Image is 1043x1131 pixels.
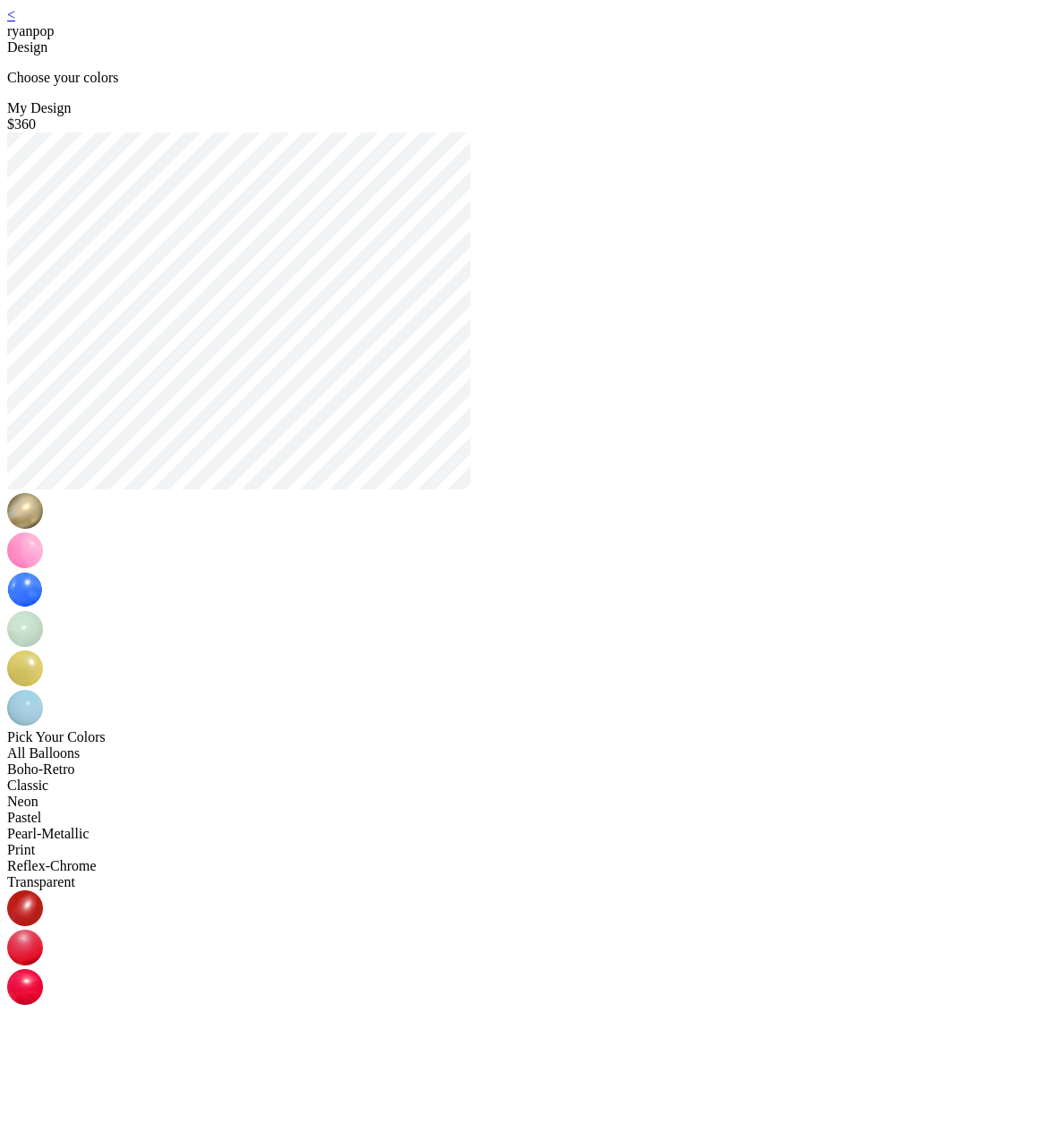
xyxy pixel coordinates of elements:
[7,842,1036,858] div: Print
[7,1048,1036,1087] div: Color option 5
[7,1087,43,1123] img: Color option 6
[7,890,43,926] img: Color option 1
[7,100,1036,116] div: My Design
[7,761,1036,778] div: Boho-Retro
[7,39,1036,55] div: Design
[7,826,1036,842] div: Pearl-Metallic
[7,1048,43,1084] img: Color option 5
[7,969,43,1005] img: Color option 3
[7,7,15,22] a: <
[7,810,1036,826] div: Pastel
[7,778,1036,794] div: Classic
[7,794,1036,810] div: Neon
[7,969,1036,1008] div: Color option 3
[7,874,1036,890] div: Transparent
[7,930,1036,969] div: Color option 2
[7,890,1036,930] div: Color option 1
[7,70,1036,86] p: Choose your colors
[7,23,1036,39] div: ryanpop
[7,1087,1036,1127] div: Color option 6
[7,858,1036,874] div: Reflex-Chrome
[7,745,1036,761] div: All Balloons
[7,930,43,965] img: Color option 2
[7,729,1036,745] div: Pick Your Colors
[7,116,1036,132] div: $360
[7,1008,1036,1048] div: Color option 4
[7,1008,43,1044] img: Color option 4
